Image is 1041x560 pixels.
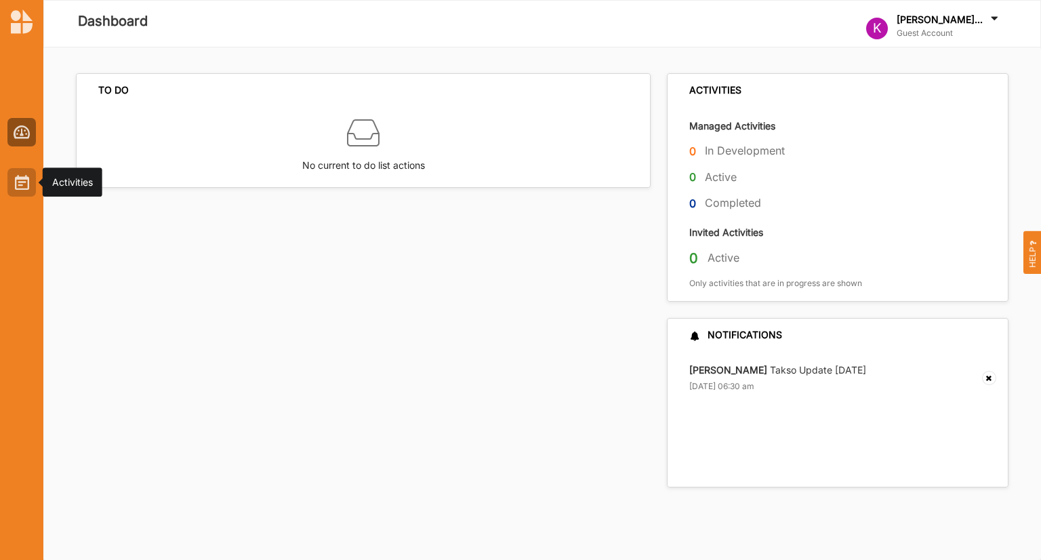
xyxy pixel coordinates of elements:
label: Completed [705,196,761,210]
label: In Development [705,144,785,158]
strong: [PERSON_NAME] [689,364,767,376]
label: Guest Account [897,28,1001,39]
label: 0 [689,249,698,267]
label: Dashboard [78,10,148,33]
label: 0 [689,143,696,160]
label: 0 [689,169,696,186]
label: Active [708,251,739,265]
label: Managed Activities [689,119,775,132]
label: Active [705,170,737,184]
img: logo [11,9,33,34]
label: Invited Activities [689,226,763,239]
label: Takso Update [DATE] [689,364,866,376]
div: K [866,18,888,39]
label: Only activities that are in progress are shown [689,278,862,289]
img: Dashboard [14,125,30,139]
img: box [347,117,380,149]
div: ACTIVITIES [689,84,741,96]
a: Activities [7,168,36,197]
label: 0 [689,195,696,212]
label: [DATE] 06:30 am [689,381,754,392]
img: Activities [15,175,29,190]
a: Dashboard [7,118,36,146]
div: TO DO [98,84,129,96]
label: No current to do list actions [302,149,425,173]
div: Activities [52,176,93,189]
label: [PERSON_NAME]... [897,14,983,26]
div: NOTIFICATIONS [689,329,782,341]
